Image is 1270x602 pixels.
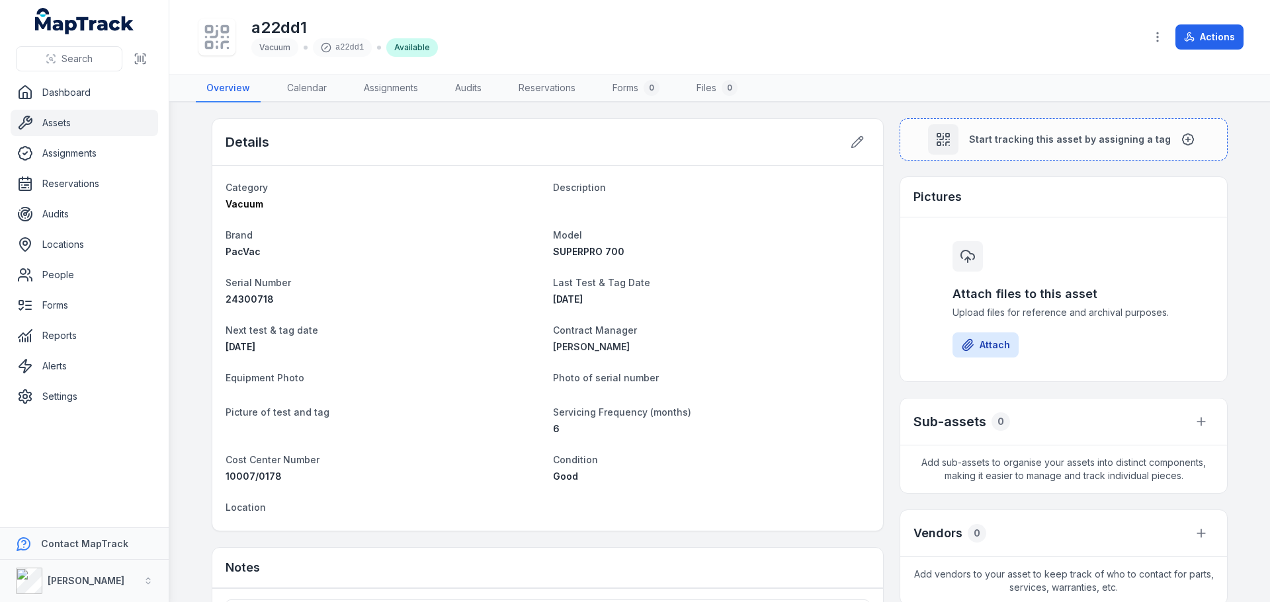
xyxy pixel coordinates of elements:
[62,52,93,65] span: Search
[553,406,691,418] span: Servicing Frequency (months)
[11,79,158,106] a: Dashboard
[226,246,261,257] span: PacVac
[11,353,158,379] a: Alerts
[11,231,158,258] a: Locations
[644,80,659,96] div: 0
[553,293,583,305] span: [DATE]
[226,454,319,465] span: Cost Center Number
[226,558,260,577] h3: Notes
[553,293,583,305] time: 12/19/2024, 11:00:00 AM
[553,454,598,465] span: Condition
[900,445,1227,493] span: Add sub-assets to organise your assets into distinct components, making it easier to manage and t...
[952,332,1019,357] button: Attach
[508,75,586,102] a: Reservations
[226,502,266,513] span: Location
[226,182,268,193] span: Category
[313,38,372,57] div: a22dd1
[686,75,748,102] a: Files0
[952,306,1175,319] span: Upload files for reference and archival purposes.
[11,383,158,410] a: Settings
[553,277,650,288] span: Last Test & Tag Date
[553,340,870,354] a: [PERSON_NAME]
[553,423,560,434] span: 6
[1175,24,1244,50] button: Actions
[259,42,290,52] span: Vacuum
[553,470,578,482] span: Good
[226,341,255,352] span: [DATE]
[11,110,158,136] a: Assets
[353,75,429,102] a: Assignments
[602,75,670,102] a: Forms0
[196,75,261,102] a: Overview
[16,46,122,71] button: Search
[969,133,1171,146] span: Start tracking this asset by assigning a tag
[35,8,134,34] a: MapTrack
[48,575,124,586] strong: [PERSON_NAME]
[952,285,1175,303] h3: Attach files to this asset
[968,524,986,543] div: 0
[444,75,492,102] a: Audits
[226,372,304,383] span: Equipment Photo
[913,188,962,206] h3: Pictures
[226,470,282,482] span: 10007/0178
[11,140,158,167] a: Assignments
[722,80,738,96] div: 0
[226,406,329,418] span: Picture of test and tag
[553,182,606,193] span: Description
[226,293,274,305] span: 24300718
[226,341,255,352] time: 6/19/2025, 10:00:00 AM
[226,229,253,241] span: Brand
[553,372,659,383] span: Photo of serial number
[11,262,158,288] a: People
[553,246,624,257] span: SUPERPRO 700
[226,198,263,209] span: Vacuum
[11,292,158,319] a: Forms
[913,412,986,431] h2: Sub-assets
[900,118,1228,161] button: Start tracking this asset by assigning a tag
[276,75,337,102] a: Calendar
[226,277,291,288] span: Serial Number
[11,322,158,349] a: Reports
[553,229,582,241] span: Model
[913,524,962,543] h3: Vendors
[251,17,438,38] h1: a22dd1
[11,201,158,227] a: Audits
[41,538,128,549] strong: Contact MapTrack
[992,412,1010,431] div: 0
[226,133,269,151] h2: Details
[386,38,438,57] div: Available
[11,170,158,197] a: Reservations
[226,324,318,336] span: Next test & tag date
[553,324,637,336] span: Contract Manager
